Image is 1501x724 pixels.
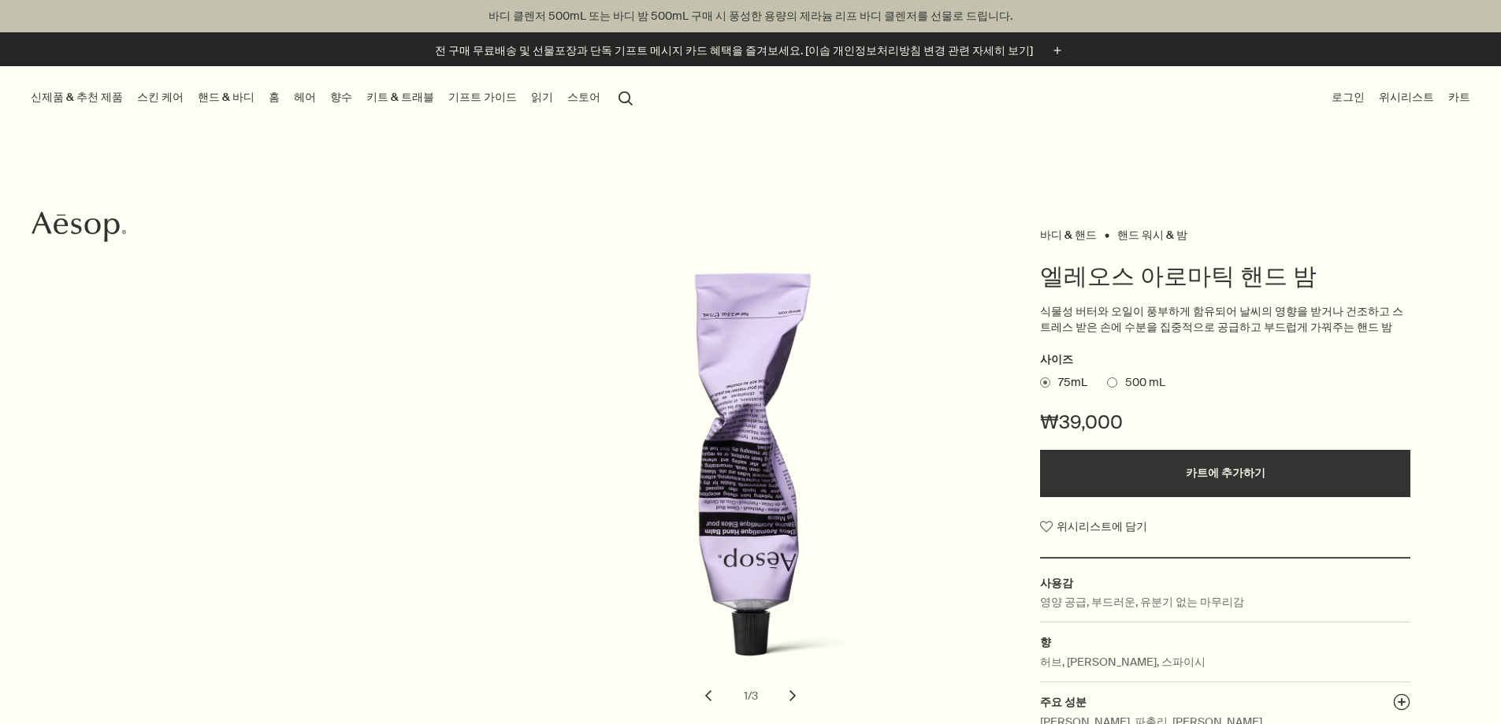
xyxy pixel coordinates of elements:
button: 스토어 [564,87,604,108]
a: 핸드 & 바디 [195,87,258,108]
a: 핸드 워시 & 밤 [1117,228,1187,236]
nav: supplementary [1328,66,1473,129]
span: 500 mL [1117,375,1165,391]
button: 위시리스트에 담기 [1040,513,1147,541]
a: 향수 [327,87,355,108]
h2: 향 [1040,633,1410,651]
button: 신제품 & 추천 제품 [28,87,126,108]
p: 바디 클렌저 500mL 또는 바디 밤 500mL 구매 시 풍성한 용량의 제라늄 리프 바디 클렌저를 선물로 드립니다. [16,8,1485,24]
button: next slide [775,678,810,713]
div: 엘레오스 아로마틱 핸드 밤 [500,264,1001,713]
p: 영양 공급, 부드러운, 유분기 없는 마무리감 [1040,593,1244,611]
svg: Aesop [32,211,126,243]
a: 헤어 [291,87,319,108]
button: 카트 [1445,87,1473,108]
h1: 엘레오스 아로마틱 핸드 밤 [1040,261,1410,292]
button: previous slide [691,678,726,713]
h2: 사용감 [1040,574,1410,592]
a: 위시리스트 [1376,87,1437,108]
h2: 사이즈 [1040,351,1410,369]
p: 허브, [PERSON_NAME], 스파이시 [1040,653,1206,670]
a: 읽기 [528,87,556,108]
a: 홈 [266,87,283,108]
span: ₩39,000 [1040,410,1123,435]
span: 75mL [1050,375,1087,391]
button: 로그인 [1328,87,1368,108]
button: 전 구매 무료배송 및 선물포장과 단독 기프트 메시지 카드 혜택을 즐겨보세요. [이솝 개인정보처리방침 변경 관련 자세히 보기] [435,42,1066,60]
button: 검색창 열기 [611,82,640,112]
a: 스킨 케어 [134,87,187,108]
img: Eleos Aromatique hand balm texture [587,264,934,693]
a: 바디 & 핸드 [1040,228,1097,236]
nav: primary [28,66,640,129]
a: 키트 & 트래블 [363,87,437,108]
a: Aesop [28,207,130,251]
button: 주요 성분 [1393,693,1410,715]
button: 카트에 추가하기 - ₩39,000 [1040,450,1410,497]
p: 식물성 버터와 오일이 풍부하게 함유되어 날씨의 영향을 받거나 건조하고 스트레스 받은 손에 수분을 집중적으로 공급하고 부드럽게 가꿔주는 핸드 밤 [1040,304,1410,335]
a: 기프트 가이드 [445,87,520,108]
span: 주요 성분 [1040,695,1087,709]
p: 전 구매 무료배송 및 선물포장과 단독 기프트 메시지 카드 혜택을 즐겨보세요. [이솝 개인정보처리방침 변경 관련 자세히 보기] [435,43,1033,59]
